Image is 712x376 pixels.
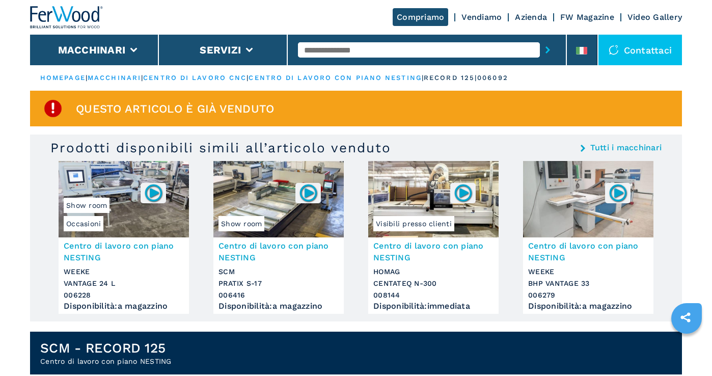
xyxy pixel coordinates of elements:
span: Show room [64,198,109,213]
img: Centro di lavoro con piano NESTING WEEKE BHP VANTAGE 33 [523,161,653,237]
div: Disponibilità : a magazzino [64,304,184,309]
a: FW Magazine [560,12,614,22]
div: Contattaci [598,35,682,65]
a: sharethis [673,305,698,330]
span: Show room [218,216,264,231]
h3: Prodotti disponibili simili all’articolo venduto [50,140,391,156]
span: | [422,74,424,82]
img: Contattaci [609,45,619,55]
h3: Centro di lavoro con piano NESTING [64,240,184,263]
p: 006092 [477,73,508,83]
img: 006228 [144,183,163,203]
img: Centro di lavoro con piano NESTING SCM PRATIX S-17 [213,161,344,237]
img: SoldProduct [43,98,63,119]
h3: SCM PRATIX S-17 006416 [218,266,339,301]
img: Ferwood [30,6,103,29]
a: Azienda [515,12,547,22]
h3: Centro di lavoro con piano NESTING [528,240,648,263]
div: Disponibilità : a magazzino [218,304,339,309]
img: Centro di lavoro con piano NESTING WEEKE VANTAGE 24 L [59,161,189,237]
h3: HOMAG CENTATEQ N-300 008144 [373,266,494,301]
h3: WEEKE BHP VANTAGE 33 006279 [528,266,648,301]
img: 006279 [608,183,628,203]
h3: Centro di lavoro con piano NESTING [218,240,339,263]
h3: WEEKE VANTAGE 24 L 006228 [64,266,184,301]
a: centro di lavoro cnc [143,74,247,82]
img: 006416 [298,183,318,203]
button: submit-button [540,38,556,62]
a: Vendiamo [461,12,502,22]
div: Disponibilità : immediata [373,304,494,309]
a: Video Gallery [627,12,682,22]
img: Centro di lavoro con piano NESTING HOMAG CENTATEQ N-300 [368,161,499,237]
a: Compriamo [393,8,448,26]
img: 008144 [453,183,473,203]
h1: SCM - RECORD 125 [40,340,172,356]
a: Tutti i macchinari [590,144,662,152]
p: record 125 | [424,73,477,83]
a: Centro di lavoro con piano NESTING HOMAG CENTATEQ N-300Visibili presso clienti008144Centro di lav... [368,161,499,314]
a: Centro di lavoro con piano NESTING WEEKE BHP VANTAGE 33006279Centro di lavoro con piano NESTINGWE... [523,161,653,314]
a: centro di lavoro con piano nesting [249,74,421,82]
button: Servizi [200,44,241,56]
a: Centro di lavoro con piano NESTING SCM PRATIX S-17Show room006416Centro di lavoro con piano NESTI... [213,161,344,314]
span: | [141,74,143,82]
span: Visibili presso clienti [373,216,454,231]
a: HOMEPAGE [40,74,86,82]
span: | [247,74,249,82]
a: Centro di lavoro con piano NESTING WEEKE VANTAGE 24 LOccasioniShow room006228Centro di lavoro con... [59,161,189,314]
button: Macchinari [58,44,126,56]
span: | [86,74,88,82]
div: Disponibilità : a magazzino [528,304,648,309]
h2: Centro di lavoro con piano NESTING [40,356,172,366]
a: macchinari [88,74,141,82]
span: Occasioni [64,216,103,231]
span: Questo articolo è già venduto [76,103,274,115]
h3: Centro di lavoro con piano NESTING [373,240,494,263]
